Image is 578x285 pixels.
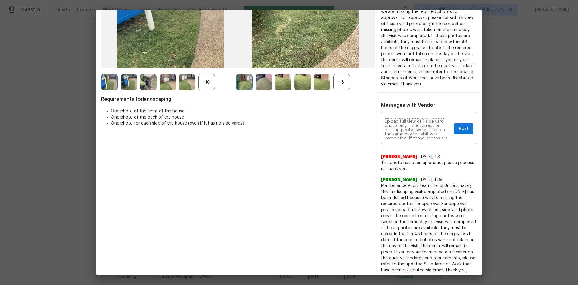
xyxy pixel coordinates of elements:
li: One photo of the front of the house [111,108,371,114]
span: [DATE] 4:39 [420,178,443,182]
span: [DATE], 1:3 [420,155,440,159]
span: Requirements for landscaping [101,96,371,102]
span: [PERSON_NAME] [381,177,417,183]
div: +10 [198,74,215,90]
button: Post [454,123,473,135]
span: [PERSON_NAME] [381,154,417,160]
li: One photo for each side of the house (even if it has no side yards) [111,120,371,126]
span: Messages with Vendor [381,103,435,108]
span: Post [459,125,468,133]
span: Maintenance Audit Team: Hello! Unfortunately, this landscaping visit completed on [DATE] has been... [381,183,477,273]
textarea: Maintenance Audit Team: Hello! Unfortunately, this landscaping visit completed on [DATE] has been... [385,118,452,139]
span: The photo has been uploaded, please process it. Thank you. [381,160,477,172]
div: +8 [333,74,350,90]
li: One photo of the back of the house [111,114,371,120]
